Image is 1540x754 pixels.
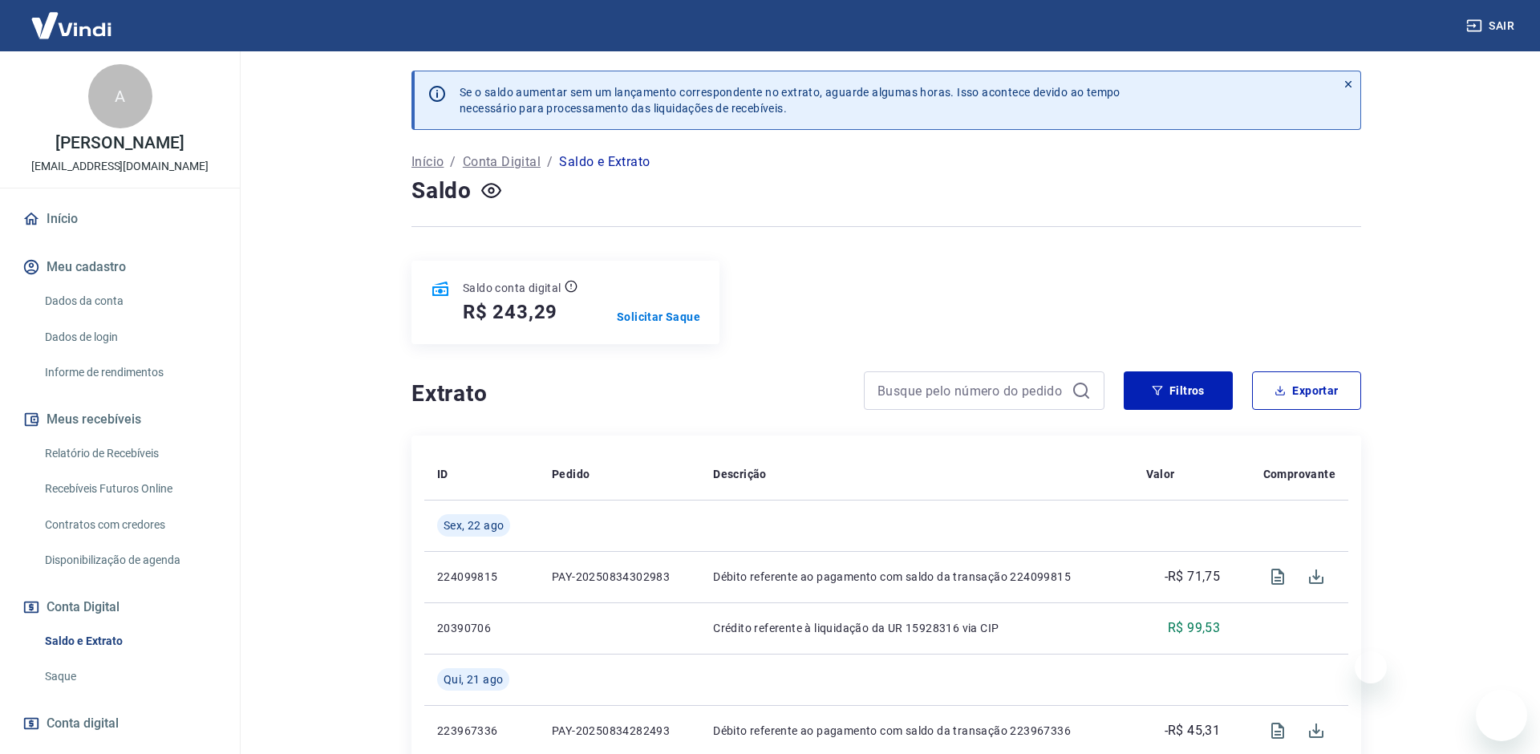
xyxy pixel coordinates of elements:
[1165,567,1221,586] p: -R$ 71,75
[1297,711,1335,750] span: Download
[450,152,456,172] p: /
[1165,721,1221,740] p: -R$ 45,31
[1124,371,1233,410] button: Filtros
[1252,371,1361,410] button: Exportar
[559,152,650,172] p: Saldo e Extrato
[88,64,152,128] div: A
[38,472,221,505] a: Recebíveis Futuros Online
[713,569,1120,585] p: Débito referente ao pagamento com saldo da transação 224099815
[1168,618,1220,638] p: R$ 99,53
[1258,711,1297,750] span: Visualizar
[38,660,221,693] a: Saque
[1258,557,1297,596] span: Visualizar
[38,321,221,354] a: Dados de login
[19,402,221,437] button: Meus recebíveis
[460,84,1121,116] p: Se o saldo aumentar sem um lançamento correspondente no extrato, aguarde algumas horas. Isso acon...
[55,135,184,152] p: [PERSON_NAME]
[19,201,221,237] a: Início
[1297,557,1335,596] span: Download
[411,175,472,207] h4: Saldo
[463,152,541,172] a: Conta Digital
[437,466,448,482] p: ID
[1146,466,1175,482] p: Valor
[47,712,119,735] span: Conta digital
[19,706,221,741] a: Conta digital
[617,309,700,325] a: Solicitar Saque
[1476,690,1527,741] iframe: Button to launch messaging window
[38,625,221,658] a: Saldo e Extrato
[411,152,444,172] a: Início
[437,723,526,739] p: 223967336
[547,152,553,172] p: /
[552,466,590,482] p: Pedido
[1355,651,1387,683] iframe: Close message
[552,723,687,739] p: PAY-20250834282493
[411,378,845,410] h4: Extrato
[1263,466,1335,482] p: Comprovante
[19,1,124,50] img: Vindi
[19,590,221,625] button: Conta Digital
[877,379,1065,403] input: Busque pelo número do pedido
[38,356,221,389] a: Informe de rendimentos
[444,671,503,687] span: Qui, 21 ago
[463,299,557,325] h5: R$ 243,29
[31,158,209,175] p: [EMAIL_ADDRESS][DOMAIN_NAME]
[444,517,504,533] span: Sex, 22 ago
[38,544,221,577] a: Disponibilização de agenda
[552,569,687,585] p: PAY-20250834302983
[38,437,221,470] a: Relatório de Recebíveis
[437,569,526,585] p: 224099815
[713,466,767,482] p: Descrição
[38,509,221,541] a: Contratos com credores
[713,620,1120,636] p: Crédito referente à liquidação da UR 15928316 via CIP
[713,723,1120,739] p: Débito referente ao pagamento com saldo da transação 223967336
[19,249,221,285] button: Meu cadastro
[437,620,526,636] p: 20390706
[38,285,221,318] a: Dados da conta
[463,280,561,296] p: Saldo conta digital
[1463,11,1521,41] button: Sair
